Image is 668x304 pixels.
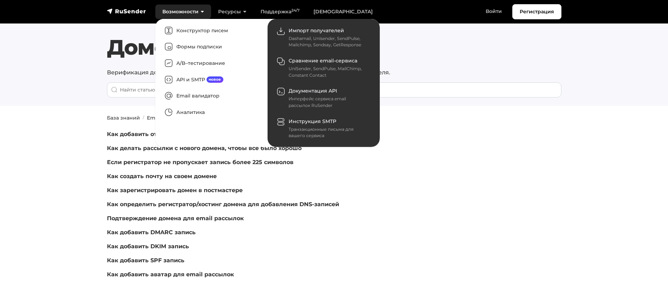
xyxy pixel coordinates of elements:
[107,68,561,77] p: Верификация домена, создание почты на своем домене и правильная настройка отправителя.
[159,55,264,72] a: A/B–тестирование
[111,87,117,93] img: Поиск
[159,72,264,88] a: API и SMTPновое
[271,22,376,53] a: Импорт получателей Dashamail, Unisender, SendPulse, Mailchimp, Sendsay, GetResponse
[289,35,368,48] div: Dashamail, Unisender, SendPulse, Mailchimp, Sendsay, GetResponse
[107,257,184,264] a: Как добавить SPF запись
[159,22,264,39] a: Конструктор писем
[107,187,243,194] a: Как зарегистрировать домен в постмастере
[107,131,221,137] a: Как добавить отправителя рассылки
[289,88,337,94] span: Документация API
[107,215,244,222] a: Подтверждение домена для email рассылок
[107,35,561,60] h1: Домены и отправители
[107,145,302,151] a: Как делать рассылки с нового домена, чтобы все было хорошо
[107,115,140,121] a: База знаний
[271,83,376,113] a: Документация API Интерфейс сервиса email рассылок RuSender
[512,4,561,19] a: Регистрация
[159,39,264,55] a: Формы подписки
[107,173,217,180] a: Как создать почту на своем домене
[289,126,368,139] div: Транзакционные письма для вашего сервиса
[271,53,376,83] a: Сравнение email-сервиса UniSender, SendPulse, MailChimp, Constant Contact
[107,229,196,236] a: Как добавить DMARC запись
[107,271,234,278] a: Как добавить аватар для email рассылок
[159,104,264,121] a: Аналитика
[289,58,357,64] span: Сравнение email-сервиса
[107,82,561,97] input: When autocomplete results are available use up and down arrows to review and enter to go to the d...
[107,8,146,15] img: RuSender
[289,66,368,79] div: UniSender, SendPulse, MailChimp, Constant Contact
[271,113,376,143] a: Инструкция SMTP Транзакционные письма для вашего сервиса
[289,96,368,109] div: Интерфейс сервиса email рассылок RuSender
[147,115,188,121] a: Email рассылки
[107,159,293,165] a: Если регистратор не пропускает запись более 225 символов
[155,5,211,19] a: Возможности
[211,5,254,19] a: Ресурсы
[254,5,306,19] a: Поддержка24/7
[159,88,264,104] a: Email валидатор
[479,4,509,19] a: Войти
[289,118,336,124] span: Инструкция SMTP
[306,5,380,19] a: [DEMOGRAPHIC_DATA]
[103,114,566,122] nav: breadcrumb
[107,201,339,208] a: Как определить регистратор/хостинг домена для добавления DNS-записей
[289,27,344,34] span: Импорт получателей
[107,243,189,250] a: Как добавить DKIM запись
[291,8,299,13] sup: 24/7
[207,76,224,83] span: новое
